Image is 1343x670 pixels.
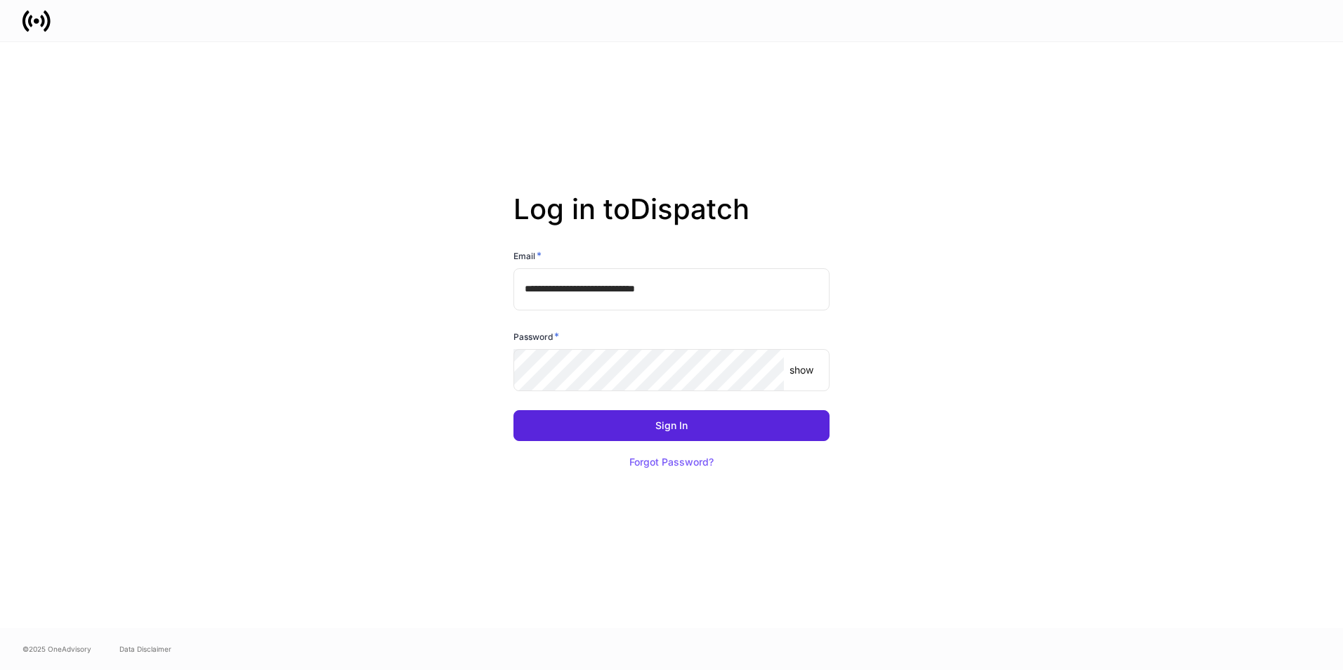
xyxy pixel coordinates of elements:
button: Forgot Password? [612,447,731,478]
h2: Log in to Dispatch [513,192,830,249]
h6: Email [513,249,542,263]
a: Data Disclaimer [119,643,171,655]
p: show [790,363,813,377]
h6: Password [513,329,559,343]
button: Sign In [513,410,830,441]
keeper-lock: Open Keeper Popup [756,362,773,379]
div: Forgot Password? [629,457,714,467]
span: © 2025 OneAdvisory [22,643,91,655]
div: Sign In [655,421,688,431]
